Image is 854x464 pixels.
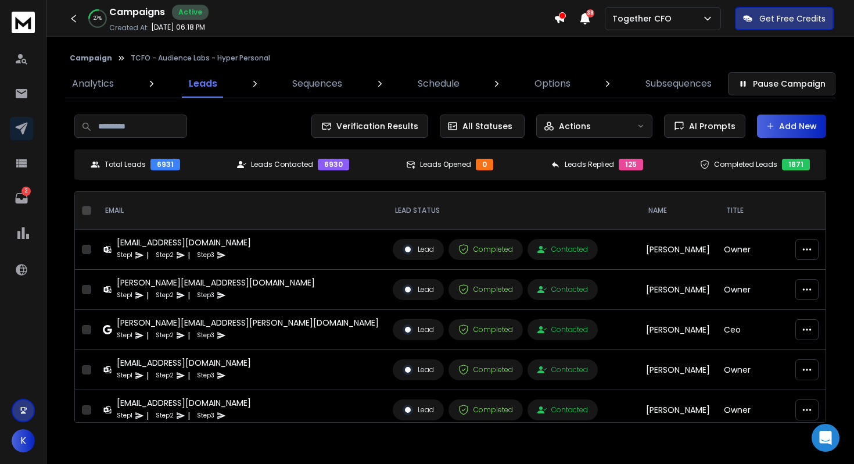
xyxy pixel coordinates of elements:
[12,429,35,452] button: K
[117,249,132,261] p: Step 1
[197,249,214,261] p: Step 3
[418,77,460,91] p: Schedule
[96,192,386,230] th: EMAIL
[117,410,132,422] p: Step 1
[146,370,149,381] p: |
[639,230,717,270] td: [PERSON_NAME]
[109,5,165,19] h1: Campaigns
[182,70,224,98] a: Leads
[188,249,190,261] p: |
[150,159,180,170] div: 6931
[117,237,251,248] div: [EMAIL_ADDRESS][DOMAIN_NAME]
[109,23,149,33] p: Created At:
[151,23,205,32] p: [DATE] 06:18 PM
[311,115,428,138] button: Verification Results
[728,72,835,95] button: Pause Campaign
[639,270,717,310] td: [PERSON_NAME]
[188,330,190,341] p: |
[559,120,591,132] p: Actions
[251,160,313,169] p: Leads Contacted
[386,192,639,230] th: LEAD STATUS
[782,159,810,170] div: 1871
[759,13,826,24] p: Get Free Credits
[462,120,512,132] p: All Statuses
[403,365,434,375] div: Lead
[612,13,676,24] p: Together CFO
[639,192,717,230] th: NAME
[458,405,513,415] div: Completed
[528,70,577,98] a: Options
[117,277,315,288] div: [PERSON_NAME][EMAIL_ADDRESS][DOMAIN_NAME]
[146,330,149,341] p: |
[420,160,471,169] p: Leads Opened
[188,370,190,381] p: |
[537,245,588,254] div: Contacted
[639,390,717,430] td: [PERSON_NAME]
[285,70,349,98] a: Sequences
[458,365,513,375] div: Completed
[458,324,513,335] div: Completed
[812,424,839,452] div: Open Intercom Messenger
[197,410,214,422] p: Step 3
[638,70,719,98] a: Subsequences
[156,249,174,261] p: Step 2
[664,115,745,138] button: AI Prompts
[197,330,214,341] p: Step 3
[537,325,588,334] div: Contacted
[156,290,174,301] p: Step 2
[65,70,121,98] a: Analytics
[156,410,174,422] p: Step 2
[458,284,513,295] div: Completed
[717,310,819,350] td: Ceo
[117,330,132,341] p: Step 1
[586,9,594,17] span: 38
[403,244,434,255] div: Lead
[458,244,513,255] div: Completed
[619,159,643,170] div: 125
[537,365,588,374] div: Contacted
[332,120,418,132] span: Verification Results
[403,284,434,295] div: Lead
[717,192,819,230] th: title
[146,290,149,301] p: |
[197,370,214,381] p: Step 3
[717,350,819,390] td: Owner
[105,160,146,169] p: Total Leads
[735,7,834,30] button: Get Free Credits
[131,53,270,63] p: TCFO - Audience Labs - Hyper Personal
[411,70,467,98] a: Schedule
[292,77,342,91] p: Sequences
[318,159,349,170] div: 6930
[117,357,251,369] div: [EMAIL_ADDRESS][DOMAIN_NAME]
[639,310,717,350] td: [PERSON_NAME]
[117,290,132,301] p: Step 1
[188,290,190,301] p: |
[757,115,826,138] button: Add New
[645,77,712,91] p: Subsequences
[714,160,777,169] p: Completed Leads
[476,159,493,170] div: 0
[189,77,217,91] p: Leads
[146,249,149,261] p: |
[717,270,819,310] td: Owner
[156,370,174,381] p: Step 2
[146,410,149,422] p: |
[156,330,174,341] p: Step 2
[639,350,717,390] td: [PERSON_NAME]
[12,12,35,33] img: logo
[70,53,112,63] button: Campaign
[94,15,102,22] p: 27 %
[565,160,614,169] p: Leads Replied
[537,285,588,294] div: Contacted
[117,317,379,329] div: [PERSON_NAME][EMAIL_ADDRESS][PERSON_NAME][DOMAIN_NAME]
[537,405,588,415] div: Contacted
[403,405,434,415] div: Lead
[403,324,434,335] div: Lead
[117,370,132,381] p: Step 1
[197,290,214,301] p: Step 3
[21,187,31,196] p: 2
[10,187,33,210] a: 2
[717,230,819,270] td: Owner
